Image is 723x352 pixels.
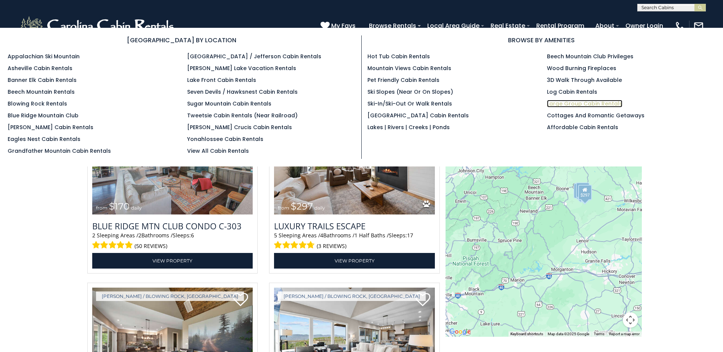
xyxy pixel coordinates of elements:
[314,205,325,211] span: daily
[92,220,253,232] a: Blue Ridge Mtn Club Condo C-303
[274,253,435,269] a: View Property
[274,220,435,232] a: Luxury Trails Escape
[447,327,473,337] img: Google
[138,232,141,239] span: 2
[92,253,253,269] a: View Property
[367,64,451,72] a: Mountain Views Cabin Rentals
[354,232,389,239] span: 1 Half Baths /
[321,21,357,31] a: My Favs
[510,331,543,337] button: Keyboard shortcuts
[274,232,435,251] div: Sleeping Areas / Bathrooms / Sleeps:
[8,135,80,143] a: Eagles Nest Cabin Rentals
[274,232,277,239] span: 5
[693,21,704,31] img: mail-regular-white.png
[92,232,253,251] div: Sleeping Areas / Bathrooms / Sleeps:
[109,201,130,212] span: $170
[96,205,107,211] span: from
[8,88,75,96] a: Beech Mountain Rentals
[8,35,356,45] h3: [GEOGRAPHIC_DATA] BY LOCATION
[8,76,77,84] a: Banner Elk Cabin Rentals
[622,19,667,32] a: Owner Login
[8,147,111,155] a: Grandfather Mountain Cabin Rentals
[365,19,420,32] a: Browse Rentals
[187,76,256,84] a: Lake Front Cabin Rentals
[96,291,244,301] a: [PERSON_NAME] / Blowing Rock, [GEOGRAPHIC_DATA]
[187,135,263,143] a: Yonahlossee Cabin Rentals
[367,123,450,131] a: Lakes | Rivers | Creeks | Ponds
[547,123,618,131] a: Affordable Cabin Rentals
[291,201,313,212] span: $297
[187,88,298,96] a: Seven Devils / Hawksnest Cabin Rentals
[367,76,439,84] a: Pet Friendly Cabin Rentals
[131,205,142,211] span: daily
[19,14,177,37] img: White-1-2.png
[576,182,590,198] div: $200
[187,123,292,131] a: [PERSON_NAME] Crucis Cabin Rentals
[547,112,644,119] a: Cottages and Romantic Getaways
[487,19,529,32] a: Real Estate
[594,332,604,336] a: Terms (opens in new tab)
[367,35,716,45] h3: BROWSE BY AMENITIES
[317,241,346,251] span: (3 reviews)
[423,19,483,32] a: Local Area Guide
[320,232,323,239] span: 4
[367,100,452,107] a: Ski-in/Ski-Out or Walk Rentals
[8,100,67,107] a: Blowing Rock Rentals
[367,53,430,60] a: Hot Tub Cabin Rentals
[532,19,588,32] a: Rental Program
[578,185,592,200] div: $297
[278,205,289,211] span: from
[447,327,473,337] a: Open this area in Google Maps (opens a new window)
[547,88,597,96] a: Log Cabin Rentals
[609,332,640,336] a: Report a map error
[547,64,616,72] a: Wood Burning Fireplaces
[547,76,622,84] a: 3D Walk Through Available
[574,183,587,198] div: $355
[547,100,622,107] a: Large Group Cabin Rentals
[8,64,72,72] a: Asheville Cabin Rentals
[623,312,638,328] button: Map camera controls
[135,241,167,251] span: (50 reviews)
[547,53,633,60] a: Beech Mountain Club Privileges
[92,232,95,239] span: 2
[278,291,426,301] a: [PERSON_NAME] / Blowing Rock, [GEOGRAPHIC_DATA]
[367,88,453,96] a: Ski Slopes (Near or On Slopes)
[187,53,321,60] a: [GEOGRAPHIC_DATA] / Jefferson Cabin Rentals
[407,232,413,239] span: 17
[191,232,194,239] span: 6
[331,21,356,30] span: My Favs
[187,147,249,155] a: View All Cabin Rentals
[187,112,298,119] a: Tweetsie Cabin Rentals (Near Railroad)
[675,21,685,31] img: phone-regular-white.png
[187,100,271,107] a: Sugar Mountain Cabin Rentals
[367,112,469,119] a: [GEOGRAPHIC_DATA] Cabin Rentals
[8,123,93,131] a: [PERSON_NAME] Cabin Rentals
[8,112,79,119] a: Blue Ridge Mountain Club
[187,64,296,72] a: [PERSON_NAME] Lake Vacation Rentals
[8,53,80,60] a: Appalachian Ski Mountain
[592,19,618,32] a: About
[548,332,589,336] span: Map data ©2025 Google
